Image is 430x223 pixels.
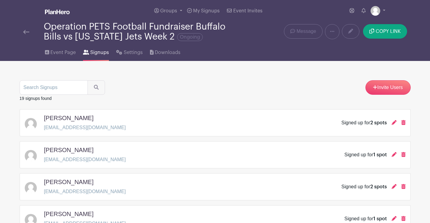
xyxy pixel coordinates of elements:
img: default-ce2991bfa6775e67f084385cd625a349d9dcbb7a52a09fb2fda1e96e2d18dcdb.png [25,118,37,130]
img: logo_white-6c42ec7e38ccf1d336a20a19083b03d10ae64f83f12c07503d8b9e83406b4c7d.svg [45,9,70,14]
span: 2 spots [370,184,387,189]
button: COPY LINK [363,24,407,39]
h5: [PERSON_NAME] [44,146,94,154]
span: Event Page [50,49,76,56]
a: Message [284,24,322,39]
input: Search Signups [20,80,88,95]
h5: [PERSON_NAME] [44,114,94,122]
span: Settings [124,49,143,56]
div: Signed up for [341,119,387,126]
span: Message [297,28,316,35]
p: [EMAIL_ADDRESS][DOMAIN_NAME] [44,156,126,163]
div: Signed up for [344,215,387,222]
div: Signed up for [344,151,387,158]
a: Invite Users [365,80,411,95]
a: Downloads [150,42,180,61]
a: Signups [83,42,109,61]
span: Signups [90,49,109,56]
img: default-ce2991bfa6775e67f084385cd625a349d9dcbb7a52a09fb2fda1e96e2d18dcdb.png [25,150,37,162]
p: [EMAIL_ADDRESS][DOMAIN_NAME] [44,188,126,195]
img: back-arrow-29a5d9b10d5bd6ae65dc969a981735edf675c4d7a1fe02e03b50dbd4ba3cdb55.svg [23,30,29,34]
h5: [PERSON_NAME] [44,210,94,218]
span: COPY LINK [376,29,401,34]
small: 19 signups found [20,96,52,101]
div: Signed up for [341,183,387,190]
span: 1 spot [373,216,387,221]
span: 2 spots [370,120,387,125]
div: Operation PETS Football Fundraiser Buffalo Bills vs [US_STATE] Jets Week 2 [44,22,239,42]
img: default-ce2991bfa6775e67f084385cd625a349d9dcbb7a52a09fb2fda1e96e2d18dcdb.png [25,182,37,194]
span: 1 spot [373,152,387,157]
p: [EMAIL_ADDRESS][DOMAIN_NAME] [44,124,126,131]
a: Event Page [45,42,76,61]
span: Event Invites [233,8,263,13]
img: default-ce2991bfa6775e67f084385cd625a349d9dcbb7a52a09fb2fda1e96e2d18dcdb.png [371,6,380,16]
span: Ongoing [177,33,203,41]
a: Settings [116,42,142,61]
h5: [PERSON_NAME] [44,178,94,186]
span: Downloads [155,49,180,56]
span: My Signups [193,8,220,13]
span: Groups [160,8,177,13]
